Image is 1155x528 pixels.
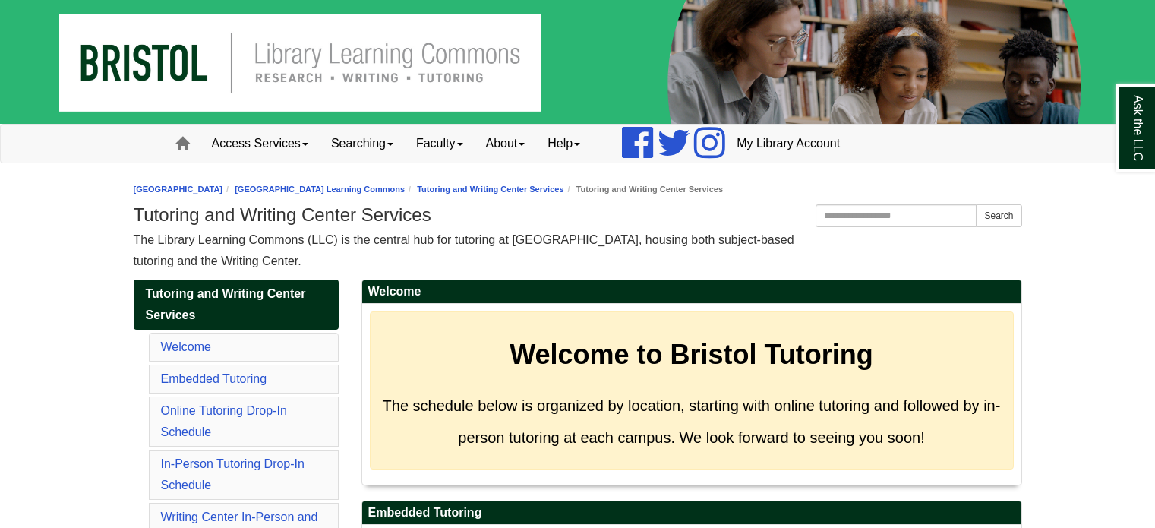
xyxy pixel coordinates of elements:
h2: Welcome [362,280,1021,304]
a: About [475,125,537,163]
span: Tutoring and Writing Center Services [146,287,306,321]
nav: breadcrumb [134,182,1022,197]
a: In-Person Tutoring Drop-In Schedule [161,457,305,492]
a: Online Tutoring Drop-In Schedule [161,404,287,438]
a: Tutoring and Writing Center Services [417,185,563,194]
a: Help [536,125,592,163]
a: Welcome [161,340,211,353]
span: The Library Learning Commons (LLC) is the central hub for tutoring at [GEOGRAPHIC_DATA], housing ... [134,233,794,267]
a: [GEOGRAPHIC_DATA] [134,185,223,194]
li: Tutoring and Writing Center Services [564,182,723,197]
a: [GEOGRAPHIC_DATA] Learning Commons [235,185,405,194]
a: Tutoring and Writing Center Services [134,280,339,330]
a: My Library Account [725,125,851,163]
a: Searching [320,125,405,163]
a: Faculty [405,125,475,163]
h1: Tutoring and Writing Center Services [134,204,1022,226]
h2: Embedded Tutoring [362,501,1021,525]
a: Embedded Tutoring [161,372,267,385]
button: Search [976,204,1021,227]
strong: Welcome to Bristol Tutoring [510,339,873,370]
a: Access Services [200,125,320,163]
span: The schedule below is organized by location, starting with online tutoring and followed by in-per... [383,397,1001,446]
